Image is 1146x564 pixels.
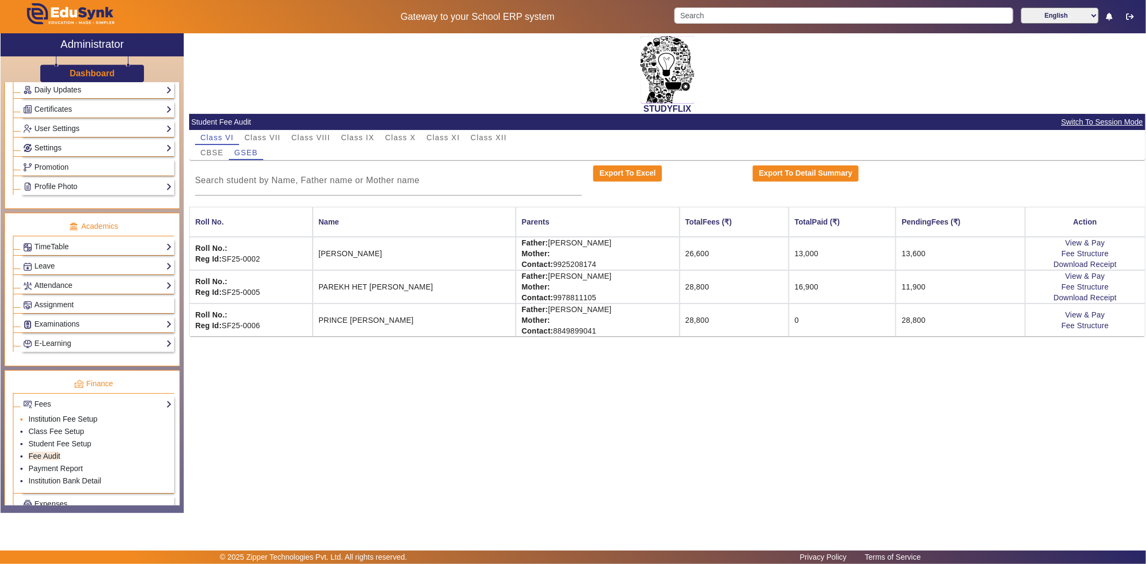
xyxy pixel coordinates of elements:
td: 13,000 [789,237,896,270]
div: TotalPaid (₹) [795,216,890,228]
td: 13,600 [896,237,1025,270]
span: Class X [385,134,416,141]
strong: Father: [522,272,548,280]
strong: Roll No.: [195,277,227,286]
p: © 2025 Zipper Technologies Pvt. Ltd. All rights reserved. [220,552,407,563]
a: Terms of Service [860,550,926,564]
span: Class VIII [291,134,330,141]
a: Payment Report [28,464,83,473]
button: Export To Excel [593,165,662,182]
span: GSEB [234,149,258,156]
td: 28,800 [680,303,789,336]
img: Branchoperations.png [24,163,32,171]
a: Student Fee Setup [28,439,91,448]
a: Fee Audit [28,452,60,460]
span: Switch To Session Mode [1061,116,1143,128]
span: Class XII [471,134,507,141]
h3: Dashboard [70,68,115,78]
span: Assignment [34,300,74,309]
td: 26,600 [680,237,789,270]
div: PendingFees (₹) [902,216,1019,228]
td: 28,800 [896,303,1025,336]
td: PRINCE [PERSON_NAME] [313,303,516,336]
strong: Roll No.: [195,310,227,319]
th: Action [1025,207,1145,237]
strong: Reg Id: [195,255,221,263]
a: View & Pay [1065,272,1105,280]
td: PAREKH HET [PERSON_NAME] [313,270,516,303]
input: Search [674,8,1013,24]
mat-card-header: Student Fee Audit [189,114,1145,130]
strong: Mother: [522,316,550,324]
td: [PERSON_NAME] 9978811105 [516,270,680,303]
img: Assignments.png [24,301,32,309]
span: CBSE [200,149,224,156]
a: Fee Structure [1062,283,1109,291]
td: SF25-0005 [189,270,312,303]
strong: Roll No.: [195,244,227,252]
h2: STUDYFLIX [189,104,1145,114]
strong: Contact: [522,327,553,335]
button: Export To Detail Summary [753,165,859,182]
a: Fee Structure [1062,249,1109,258]
p: Finance [13,378,174,389]
div: TotalFees (₹) [686,216,732,228]
div: Roll No. [195,216,224,228]
a: Download Receipt [1054,260,1117,269]
td: [PERSON_NAME] [313,237,516,270]
td: [PERSON_NAME] 9925208174 [516,237,680,270]
td: 11,900 [896,270,1025,303]
td: 0 [789,303,896,336]
img: 2da83ddf-6089-4dce-a9e2-416746467bdd [640,36,694,104]
a: Institution Bank Detail [28,476,101,485]
strong: Father: [522,238,548,247]
a: Promotion [23,161,172,173]
img: academic.png [69,222,78,232]
span: Class VI [200,134,234,141]
div: TotalPaid (₹) [795,216,840,228]
input: Search student by Name, Father name or Mother name [195,174,582,187]
strong: Mother: [522,283,550,291]
td: [PERSON_NAME] 8849899041 [516,303,680,336]
a: Administrator [1,33,184,56]
span: Class VII [244,134,280,141]
strong: Reg Id: [195,288,221,297]
a: Institution Fee Setup [28,415,97,423]
td: SF25-0002 [189,237,312,270]
a: Class Fee Setup [28,427,84,436]
strong: Mother: [522,249,550,258]
a: Fee Structure [1062,321,1109,330]
td: SF25-0006 [189,303,312,336]
div: Name [319,216,339,228]
span: Expenses [34,500,67,508]
span: Class IX [341,134,374,141]
img: Payroll.png [24,500,32,508]
img: finance.png [74,379,84,389]
td: 28,800 [680,270,789,303]
div: TotalFees (₹) [686,216,783,228]
a: Dashboard [69,68,116,79]
strong: Contact: [522,293,553,302]
span: Promotion [34,163,69,171]
strong: Reg Id: [195,321,221,330]
td: 16,900 [789,270,896,303]
h2: Administrator [61,38,124,50]
strong: Father: [522,305,548,314]
div: Roll No. [195,216,306,228]
strong: Contact: [522,260,553,269]
h5: Gateway to your School ERP system [292,11,662,23]
a: View & Pay [1065,310,1105,319]
div: Name [319,216,510,228]
th: Parents [516,207,680,237]
a: Privacy Policy [795,550,852,564]
a: Download Receipt [1054,293,1117,302]
a: Assignment [23,299,172,311]
a: View & Pay [1065,238,1105,247]
div: PendingFees (₹) [902,216,960,228]
a: Expenses [23,498,172,510]
p: Academics [13,221,174,232]
span: Class XI [427,134,460,141]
